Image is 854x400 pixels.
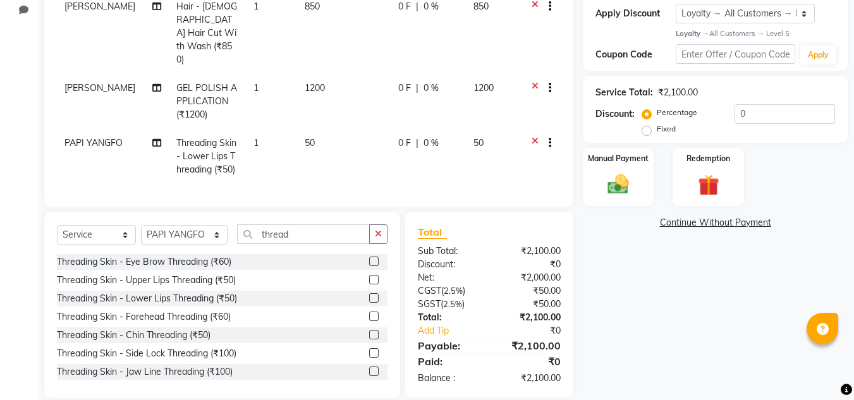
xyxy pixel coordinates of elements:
input: Search or Scan [237,224,370,244]
span: CGST [418,285,441,296]
div: ₹2,100.00 [489,372,570,385]
span: 850 [473,1,489,12]
span: 1 [253,82,259,94]
div: Sub Total: [408,245,489,258]
div: Threading Skin - Chin Threading (₹50) [57,329,210,342]
span: Threading Skin - Lower Lips Threading (₹50) [176,137,236,175]
div: ₹2,100.00 [489,311,570,324]
a: Continue Without Payment [585,216,845,229]
div: Payable: [408,338,489,353]
span: Total [418,226,447,239]
div: Threading Skin - Forehead Threading (₹60) [57,310,231,324]
div: Net: [408,271,489,284]
span: 0 F [398,82,411,95]
div: ₹50.00 [489,284,570,298]
div: Threading Skin - Jaw Line Threading (₹100) [57,365,233,379]
span: Hair - [DEMOGRAPHIC_DATA] Hair Cut With Wash (₹850) [176,1,237,65]
label: Redemption [686,153,730,164]
div: ₹0 [503,324,571,337]
span: 0 % [424,136,439,150]
div: Discount: [408,258,489,271]
span: SGST [418,298,441,310]
div: ( ) [408,284,489,298]
div: ₹2,100.00 [658,86,698,99]
div: Threading Skin - Lower Lips Threading (₹50) [57,292,237,305]
div: Discount: [595,107,635,121]
span: 1 [253,137,259,148]
div: Paid: [408,354,489,369]
div: ₹0 [489,354,570,369]
div: ( ) [408,298,489,311]
span: [PERSON_NAME] [64,82,135,94]
span: 1 [253,1,259,12]
div: ₹50.00 [489,298,570,311]
a: Add Tip [408,324,503,337]
div: ₹2,000.00 [489,271,570,284]
div: Coupon Code [595,48,675,61]
input: Enter Offer / Coupon Code [676,44,795,64]
span: 0 % [424,82,439,95]
span: 1200 [473,82,494,94]
span: 1200 [305,82,325,94]
div: ₹2,100.00 [489,338,570,353]
label: Percentage [657,107,697,118]
span: PAPI YANGFO [64,137,123,148]
div: Threading Skin - Eye Brow Threading (₹60) [57,255,231,269]
span: 2.5% [444,286,463,296]
div: Service Total: [595,86,653,99]
strong: Loyalty → [676,29,709,38]
span: GEL POLISH APPLICATION (₹1200) [176,82,237,120]
div: Total: [408,311,489,324]
span: 50 [305,137,315,148]
div: Apply Discount [595,7,675,20]
span: 2.5% [443,299,462,309]
label: Manual Payment [588,153,649,164]
span: | [416,82,418,95]
div: Balance : [408,372,489,385]
span: 0 F [398,136,411,150]
span: | [416,136,418,150]
div: Threading Skin - Upper Lips Threading (₹50) [57,274,236,287]
label: Fixed [657,123,676,135]
div: All Customers → Level 5 [676,28,835,39]
div: ₹0 [489,258,570,271]
div: ₹2,100.00 [489,245,570,258]
span: 50 [473,137,484,148]
img: _cash.svg [601,172,635,196]
span: 850 [305,1,320,12]
span: [PERSON_NAME] [64,1,135,12]
div: Threading Skin - Side Lock Threading (₹100) [57,347,236,360]
button: Apply [800,45,836,64]
img: _gift.svg [692,172,726,198]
